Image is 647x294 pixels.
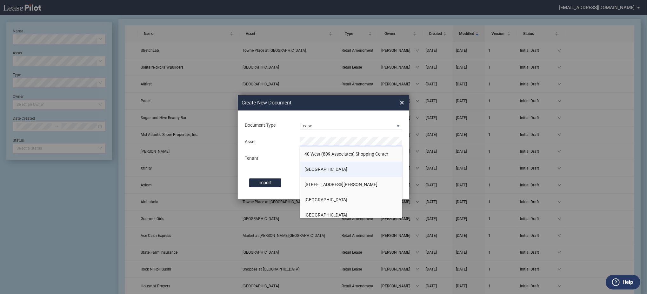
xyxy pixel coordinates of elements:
[300,120,402,130] md-select: Document Type: Lease
[300,123,312,128] div: Lease
[305,151,389,157] span: 40 West (809 Associates) Shopping Center
[238,95,409,199] md-dialog: Create New ...
[300,162,403,177] li: [GEOGRAPHIC_DATA]
[623,278,633,286] label: Help
[300,192,403,207] li: [GEOGRAPHIC_DATA]
[400,97,404,108] span: ×
[305,182,378,187] span: [STREET_ADDRESS][PERSON_NAME]
[305,167,348,172] span: [GEOGRAPHIC_DATA]
[241,155,296,162] div: Tenant
[242,99,377,106] h2: Create New Document
[241,139,296,145] div: Asset
[300,177,403,192] li: [STREET_ADDRESS][PERSON_NAME]
[305,197,348,202] span: [GEOGRAPHIC_DATA]
[249,178,281,187] label: Import
[300,207,403,223] li: [GEOGRAPHIC_DATA]
[300,146,403,162] li: 40 West (809 Associates) Shopping Center
[305,212,348,217] span: [GEOGRAPHIC_DATA]
[241,122,296,129] div: Document Type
